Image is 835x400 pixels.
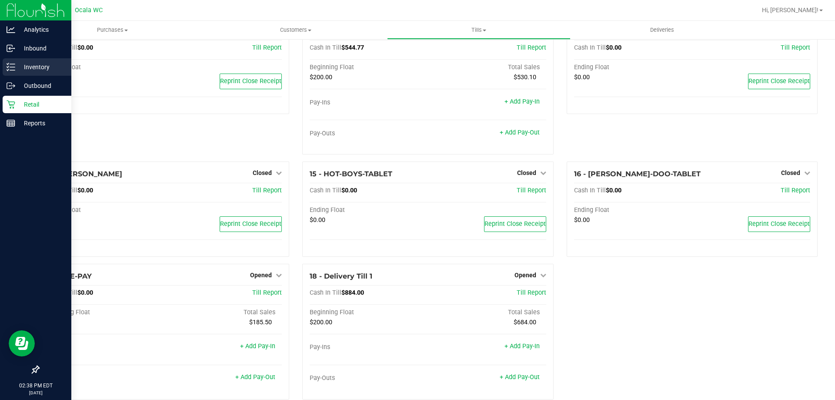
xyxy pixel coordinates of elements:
[517,44,546,51] a: Till Report
[504,98,540,105] a: + Add Pay-In
[310,343,428,351] div: Pay-Ins
[15,99,67,110] p: Retail
[21,21,204,39] a: Purchases
[514,272,536,279] span: Opened
[252,44,282,51] a: Till Report
[250,272,272,279] span: Opened
[341,289,364,296] span: $884.00
[574,64,692,71] div: Ending Float
[310,319,332,326] span: $200.00
[748,220,810,228] span: Reprint Close Receipt
[235,373,275,381] a: + Add Pay-Out
[387,26,570,34] span: Tills
[514,74,536,81] span: $530.10
[310,99,428,107] div: Pay-Ins
[341,44,364,51] span: $544.77
[204,21,387,39] a: Customers
[4,390,67,396] p: [DATE]
[15,43,67,54] p: Inbound
[310,309,428,316] div: Beginning Float
[310,74,332,81] span: $200.00
[574,187,606,194] span: Cash In Till
[46,374,164,382] div: Pay-Outs
[253,169,272,176] span: Closed
[428,64,546,71] div: Total Sales
[77,289,93,296] span: $0.00
[7,81,15,90] inline-svg: Outbound
[638,26,686,34] span: Deliveries
[240,343,275,350] a: + Add Pay-In
[484,220,546,228] span: Reprint Close Receipt
[252,289,282,296] a: Till Report
[606,187,621,194] span: $0.00
[781,44,810,51] a: Till Report
[571,21,754,39] a: Deliveries
[748,216,810,232] button: Reprint Close Receipt
[15,118,67,128] p: Reports
[387,21,570,39] a: Tills
[7,63,15,71] inline-svg: Inventory
[310,130,428,138] div: Pay-Outs
[46,170,122,178] span: 14 - [PERSON_NAME]
[220,220,281,228] span: Reprint Close Receipt
[220,77,281,85] span: Reprint Close Receipt
[310,170,392,178] span: 15 - HOT-BOYS-TABLET
[310,216,325,224] span: $0.00
[762,7,818,13] span: Hi, [PERSON_NAME]!
[310,187,341,194] span: Cash In Till
[781,187,810,194] a: Till Report
[310,272,372,280] span: 18 - Delivery Till 1
[574,44,606,51] span: Cash In Till
[15,62,67,72] p: Inventory
[781,169,800,176] span: Closed
[310,206,428,214] div: Ending Float
[7,100,15,109] inline-svg: Retail
[748,74,810,89] button: Reprint Close Receipt
[606,44,621,51] span: $0.00
[46,206,164,214] div: Ending Float
[310,374,428,382] div: Pay-Outs
[21,26,204,34] span: Purchases
[7,119,15,128] inline-svg: Reports
[574,206,692,214] div: Ending Float
[428,309,546,316] div: Total Sales
[77,44,93,51] span: $0.00
[77,187,93,194] span: $0.00
[310,64,428,71] div: Beginning Float
[4,382,67,390] p: 02:38 PM EDT
[252,187,282,194] a: Till Report
[46,309,164,316] div: Beginning Float
[164,309,282,316] div: Total Sales
[7,25,15,34] inline-svg: Analytics
[504,343,540,350] a: + Add Pay-In
[341,187,357,194] span: $0.00
[46,64,164,71] div: Ending Float
[310,289,341,296] span: Cash In Till
[204,26,387,34] span: Customers
[574,216,590,224] span: $0.00
[310,44,341,51] span: Cash In Till
[517,187,546,194] a: Till Report
[574,170,701,178] span: 16 - [PERSON_NAME]-DOO-TABLET
[220,216,282,232] button: Reprint Close Receipt
[9,330,35,356] iframe: Resource center
[484,216,546,232] button: Reprint Close Receipt
[517,289,546,296] a: Till Report
[748,77,810,85] span: Reprint Close Receipt
[7,44,15,53] inline-svg: Inbound
[500,129,540,136] a: + Add Pay-Out
[249,319,272,326] span: $185.50
[75,7,103,14] span: Ocala WC
[514,319,536,326] span: $684.00
[500,373,540,381] a: + Add Pay-Out
[220,74,282,89] button: Reprint Close Receipt
[574,74,590,81] span: $0.00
